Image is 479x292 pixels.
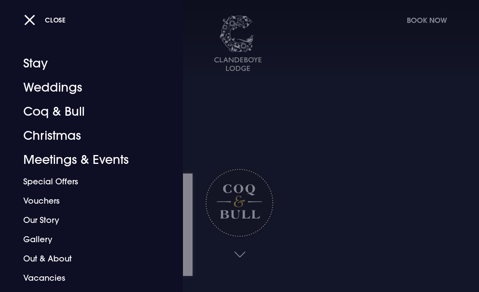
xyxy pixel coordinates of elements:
a: Meetings & Events [23,148,149,172]
a: Out & About [23,249,149,268]
a: Our Story [23,210,149,230]
a: Coq & Bull [23,100,149,124]
a: Stay [23,51,149,76]
a: Weddings [23,76,149,100]
a: Vouchers [23,191,149,210]
a: Gallery [23,230,149,249]
a: Christmas [23,124,149,148]
button: Close [24,12,66,28]
a: Vacancies [23,268,149,288]
a: Special Offers [23,172,149,191]
span: Close [45,16,66,24]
